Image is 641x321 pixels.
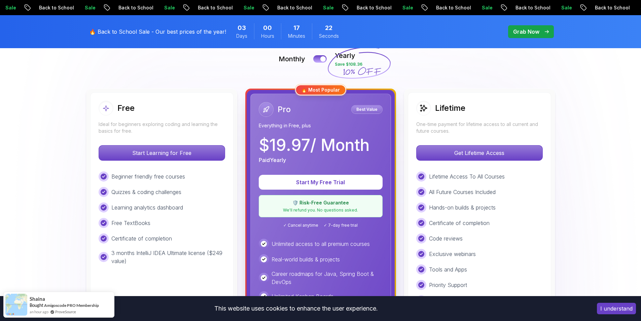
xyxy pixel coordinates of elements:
[111,172,185,181] p: Beginner friendly free courses
[261,33,274,39] span: Hours
[112,4,158,11] p: Back to School
[99,150,225,156] a: Start Learning for Free
[589,4,634,11] p: Back to School
[259,122,383,129] p: Everything in Free, plus
[117,103,135,114] h2: Free
[597,303,636,314] button: Accept cookies
[111,219,150,227] p: Free TextBooks
[272,270,383,286] p: Career roadmaps for Java, Spring Boot & DevOps
[417,146,542,160] p: Get Lifetime Access
[191,4,237,11] p: Back to School
[279,54,305,64] p: Monthly
[324,223,358,228] span: ✓ 7-day free trial
[435,103,465,114] h2: Lifetime
[89,28,226,36] p: 🔥 Back to School Sale - Our best prices of the year!
[259,179,383,186] a: Start My Free Trial
[555,4,576,11] p: Sale
[509,4,555,11] p: Back to School
[30,309,48,315] span: an hour ago
[272,255,340,263] p: Real-world builds & projects
[99,121,225,134] p: Ideal for beginners exploring coding and learning the basics for free.
[325,23,332,33] span: 22 Seconds
[350,4,396,11] p: Back to School
[288,33,305,39] span: Minutes
[319,33,339,39] span: Seconds
[429,203,496,212] p: Hands-on builds & projects
[238,23,246,33] span: 3 Days
[429,281,467,289] p: Priority Support
[272,292,333,300] p: Unlimited Kanban Boards
[5,294,27,316] img: provesource social proof notification image
[416,121,543,134] p: One-time payment for lifetime access to all current and future courses.
[259,137,369,153] p: $ 19.97 / Month
[30,302,43,308] span: Bought
[158,4,179,11] p: Sale
[317,4,338,11] p: Sale
[263,207,378,213] p: We'll refund you. No questions asked.
[267,178,375,186] p: Start My Free Trial
[430,4,475,11] p: Back to School
[283,223,318,228] span: ✓ Cancel anytime
[429,172,505,181] p: Lifetime Access To All Courses
[111,234,172,243] p: Certificate of completion
[263,199,378,206] p: 🛡️ Risk-Free Guarantee
[259,156,286,164] p: Paid Yearly
[416,150,543,156] a: Get Lifetime Access
[416,145,543,161] button: Get Lifetime Access
[30,296,45,302] span: Shaina
[55,309,76,315] a: ProveSource
[352,106,382,113] p: Best Value
[236,33,247,39] span: Days
[396,4,418,11] p: Sale
[475,4,497,11] p: Sale
[5,301,587,316] div: This website uses cookies to enhance the user experience.
[44,303,99,308] a: Amigoscode PRO Membership
[111,203,183,212] p: Learning analytics dashboard
[429,219,490,227] p: Certificate of completion
[33,4,78,11] p: Back to School
[271,4,317,11] p: Back to School
[111,249,225,265] p: 3 months IntelliJ IDEA Ultimate license ($249 value)
[259,175,383,190] button: Start My Free Trial
[99,146,225,160] p: Start Learning for Free
[78,4,100,11] p: Sale
[99,145,225,161] button: Start Learning for Free
[429,250,476,258] p: Exclusive webinars
[429,234,463,243] p: Code reviews
[237,4,259,11] p: Sale
[272,240,370,248] p: Unlimited access to all premium courses
[263,23,272,33] span: 0 Hours
[429,188,496,196] p: All Future Courses Included
[111,188,181,196] p: Quizzes & coding challenges
[429,265,467,274] p: Tools and Apps
[513,28,539,36] p: Grab Now
[293,23,300,33] span: 17 Minutes
[278,104,291,115] h2: Pro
